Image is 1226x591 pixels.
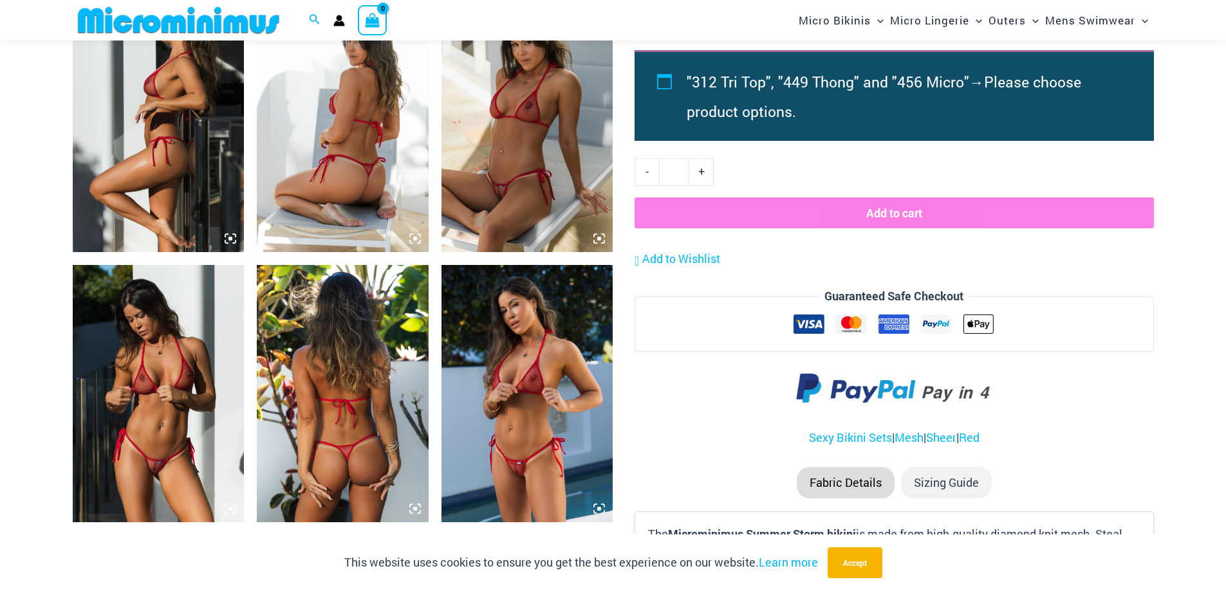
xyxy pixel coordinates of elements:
legend: Guaranteed Safe Checkout [819,287,969,306]
img: Summer Storm Red 312 Tri Top 449 Thong [441,265,613,522]
a: Sheer [926,430,956,445]
span: Outers [989,4,1026,37]
a: Search icon link [309,12,320,29]
img: Summer Storm Red 312 Tri Top 449 Thong [257,265,429,522]
a: Mesh [895,430,924,445]
span: Add to Wishlist [642,251,720,266]
li: Sizing Guide [901,467,992,499]
button: Add to cart [635,197,1153,228]
a: Micro BikinisMenu ToggleMenu Toggle [795,4,887,37]
nav: Site Navigation [794,2,1154,39]
span: "312 Tri Top", "449 Thong" and "456 Micro" [687,72,969,91]
a: Mens SwimwearMenu ToggleMenu Toggle [1042,4,1151,37]
li: → [687,67,1124,126]
a: Add to Wishlist [635,250,720,269]
p: | | | [635,428,1153,448]
span: Micro Lingerie [890,4,969,37]
li: Fabric Details [797,467,895,499]
a: Account icon link [333,15,345,26]
input: Product quantity [659,158,689,185]
img: MM SHOP LOGO FLAT [73,6,284,35]
a: Red [959,430,980,445]
a: + [689,158,714,185]
img: Summer Storm Red 312 Tri Top 456 Micro [73,265,245,522]
a: View Shopping Cart, empty [358,5,387,35]
span: Menu Toggle [871,4,884,37]
b: Microminimus Summer Storm bikini [668,526,856,541]
a: - [635,158,659,185]
a: Micro LingerieMenu ToggleMenu Toggle [887,4,985,37]
span: Mens Swimwear [1045,4,1135,37]
span: Micro Bikinis [799,4,871,37]
p: This website uses cookies to ensure you get the best experience on our website. [344,553,818,572]
a: Sexy Bikini Sets [809,430,892,445]
p: The is made from high-quality diamond knit mesh. Steal the show with this bikini. Just a word of ... [648,525,1140,582]
button: Accept [828,547,882,578]
a: OutersMenu ToggleMenu Toggle [985,4,1042,37]
a: Learn more [759,554,818,570]
span: Menu Toggle [1026,4,1039,37]
span: Menu Toggle [1135,4,1148,37]
span: Menu Toggle [969,4,982,37]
